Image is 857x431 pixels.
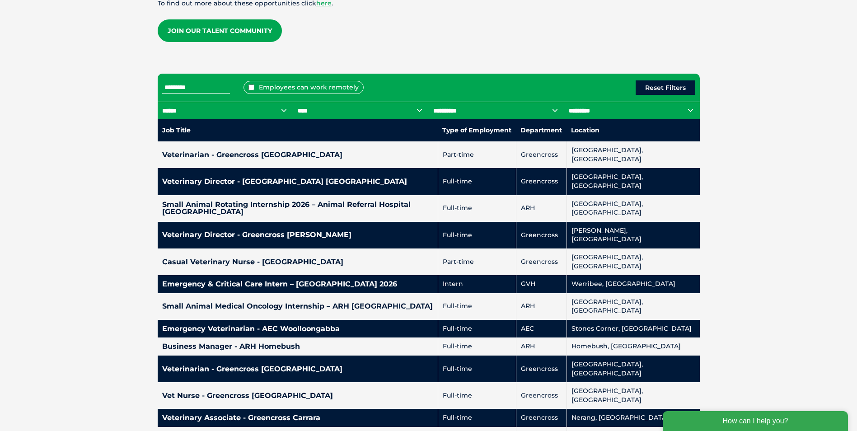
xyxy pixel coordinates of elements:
[162,178,433,185] h4: Veterinary Director - [GEOGRAPHIC_DATA] [GEOGRAPHIC_DATA]
[567,168,699,195] td: [GEOGRAPHIC_DATA], [GEOGRAPHIC_DATA]
[158,19,282,42] a: Join our Talent Community
[162,258,433,266] h4: Casual Veterinary Nurse - [GEOGRAPHIC_DATA]
[516,337,567,356] td: ARH
[438,141,516,168] td: Part-time
[438,222,516,248] td: Full-time
[438,382,516,409] td: Full-time
[516,409,567,427] td: Greencross
[162,231,433,239] h4: Veterinary Director - Greencross [PERSON_NAME]
[516,168,567,195] td: Greencross
[438,356,516,382] td: Full-time
[162,303,433,310] h4: Small Animal Medical Oncology Internship – ARH [GEOGRAPHIC_DATA]
[248,84,254,90] input: Employees can work remotely
[567,275,699,293] td: Werribee, [GEOGRAPHIC_DATA]
[5,5,191,25] div: How can I help you?
[516,356,567,382] td: Greencross
[516,293,567,320] td: ARH
[438,337,516,356] td: Full-time
[516,141,567,168] td: Greencross
[438,275,516,293] td: Intern
[567,222,699,248] td: [PERSON_NAME], [GEOGRAPHIC_DATA]
[567,293,699,320] td: [GEOGRAPHIC_DATA], [GEOGRAPHIC_DATA]
[162,201,433,215] h4: Small Animal Rotating Internship 2026 – Animal Referral Hospital [GEOGRAPHIC_DATA]
[520,126,562,134] nobr: Department
[571,126,599,134] nobr: Location
[162,414,433,422] h4: Veterinary Associate - Greencross Carrara
[567,141,699,168] td: [GEOGRAPHIC_DATA], [GEOGRAPHIC_DATA]
[438,248,516,275] td: Part-time
[162,281,433,288] h4: Emergency & Critical Care Intern – [GEOGRAPHIC_DATA] 2026
[636,80,695,95] button: Reset Filters
[567,356,699,382] td: [GEOGRAPHIC_DATA], [GEOGRAPHIC_DATA]
[567,409,699,427] td: Nerang, [GEOGRAPHIC_DATA]
[516,382,567,409] td: Greencross
[162,365,433,373] h4: Veterinarian - Greencross [GEOGRAPHIC_DATA]
[162,126,191,134] nobr: Job Title
[567,195,699,222] td: [GEOGRAPHIC_DATA], [GEOGRAPHIC_DATA]
[567,382,699,409] td: [GEOGRAPHIC_DATA], [GEOGRAPHIC_DATA]
[567,320,699,338] td: Stones Corner, [GEOGRAPHIC_DATA]
[567,337,699,356] td: Homebush, [GEOGRAPHIC_DATA]
[162,151,433,159] h4: Veterinarian - Greencross [GEOGRAPHIC_DATA]
[162,343,433,350] h4: Business Manager - ARH Homebush
[442,126,511,134] nobr: Type of Employment
[516,248,567,275] td: Greencross
[438,409,516,427] td: Full-time
[567,248,699,275] td: [GEOGRAPHIC_DATA], [GEOGRAPHIC_DATA]
[438,168,516,195] td: Full-time
[162,325,433,333] h4: Emergency Veterinarian - AEC Woolloongabba
[244,81,364,94] label: Employees can work remotely
[516,275,567,293] td: GVH
[438,293,516,320] td: Full-time
[162,392,433,399] h4: Vet Nurse - Greencross [GEOGRAPHIC_DATA]
[516,195,567,222] td: ARH
[438,320,516,338] td: Full-time
[516,222,567,248] td: Greencross
[438,195,516,222] td: Full-time
[516,320,567,338] td: AEC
